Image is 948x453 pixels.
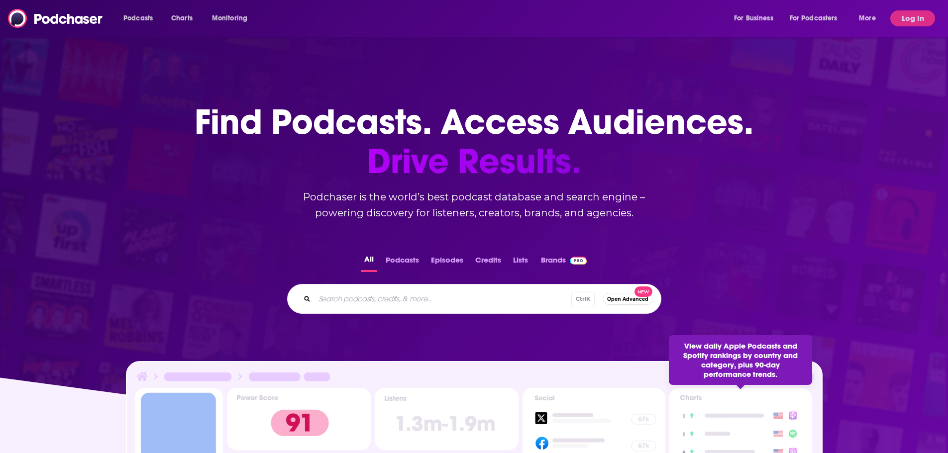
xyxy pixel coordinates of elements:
span: New [634,286,652,297]
button: All [361,253,377,272]
h1: Find Podcasts. Access Audiences. [195,102,753,181]
button: open menu [727,10,786,26]
button: open menu [783,10,852,26]
span: More [859,11,876,25]
span: Podcasts [123,11,153,25]
button: open menu [852,10,888,26]
button: Open AdvancedNew [603,293,653,305]
img: Podcast Insights Header [135,370,814,387]
button: Episodes [428,253,466,272]
button: open menu [205,10,260,26]
button: Log In [890,10,935,26]
img: Podcast Insights Listens [375,388,519,450]
button: open menu [116,10,166,26]
span: Charts [171,11,193,25]
img: Podchaser Pro [570,257,587,265]
button: Credits [472,253,504,272]
h2: Podchaser is the world’s best podcast database and search engine – powering discovery for listene... [275,189,673,221]
span: Monitoring [212,11,247,25]
span: For Business [734,11,773,25]
div: View daily Apple Podcasts and Spotify rankings by country and category, plus 90-day performance t... [669,335,812,385]
img: Podcast Insights Power score [227,388,371,450]
button: Podcasts [383,253,422,272]
a: BrandsPodchaser Pro [541,253,587,272]
input: Search podcasts, credits, & more... [315,291,571,307]
span: Open Advanced [607,296,648,302]
img: Podchaser - Follow, Share and Rate Podcasts [8,9,104,28]
span: Drive Results. [195,142,753,181]
span: Ctrl K [571,292,595,306]
a: Charts [165,10,199,26]
div: Search podcasts, credits, & more... [287,284,661,314]
button: Lists [510,253,531,272]
span: For Podcasters [790,11,838,25]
